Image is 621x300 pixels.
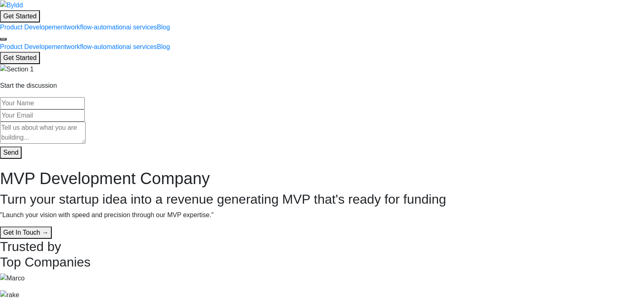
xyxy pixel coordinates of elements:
a: Blog [157,24,170,31]
a: ai services [126,24,157,31]
a: ai services [126,43,157,50]
a: workflow-automation [66,43,126,50]
a: workflow-automation [66,24,126,31]
a: Blog [157,43,170,50]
